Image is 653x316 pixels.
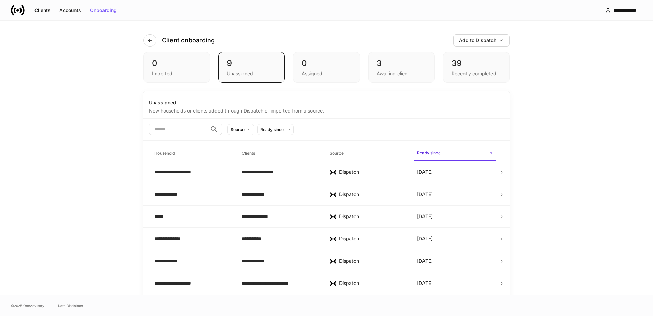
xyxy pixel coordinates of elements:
h6: Household [154,150,175,156]
div: Add to Dispatch [459,38,504,43]
div: Clients [34,8,51,13]
button: Add to Dispatch [453,34,510,47]
button: Accounts [55,5,85,16]
div: Dispatch [339,213,406,220]
h6: Source [330,150,344,156]
div: 3 [377,58,426,69]
div: Recently completed [451,70,496,77]
p: [DATE] [417,235,433,242]
div: 0Assigned [293,52,360,83]
h4: Client onboarding [162,36,215,44]
span: © 2025 OneAdvisory [11,303,44,308]
button: Source [227,124,254,135]
div: Awaiting client [377,70,409,77]
div: Dispatch [339,169,406,175]
div: Dispatch [339,258,406,264]
span: Ready since [414,146,496,161]
div: 3Awaiting client [368,52,435,83]
span: Source [327,146,409,160]
span: Household [152,146,234,160]
p: [DATE] [417,169,433,175]
div: Dispatch [339,191,406,198]
div: Source [231,126,245,133]
div: Unassigned [227,70,253,77]
p: [DATE] [417,213,433,220]
div: 9 [227,58,276,69]
button: Clients [30,5,55,16]
a: Data Disclaimer [58,303,83,308]
div: 9Unassigned [218,52,285,83]
div: 39 [451,58,501,69]
div: 0 [152,58,202,69]
div: 0 [302,58,351,69]
div: Dispatch [339,280,406,287]
h6: Ready since [417,149,441,156]
p: [DATE] [417,280,433,287]
span: Clients [239,146,321,160]
div: Unassigned [149,99,504,106]
p: [DATE] [417,258,433,264]
div: Imported [152,70,172,77]
button: Onboarding [85,5,121,16]
p: [DATE] [417,191,433,198]
div: Accounts [59,8,81,13]
div: New households or clients added through Dispatch or imported from a source. [149,106,504,114]
div: Dispatch [339,235,406,242]
h6: Clients [242,150,255,156]
div: 39Recently completed [443,52,510,83]
div: Assigned [302,70,322,77]
div: Onboarding [90,8,117,13]
div: 0Imported [143,52,210,83]
div: Ready since [260,126,284,133]
button: Ready since [257,124,294,135]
